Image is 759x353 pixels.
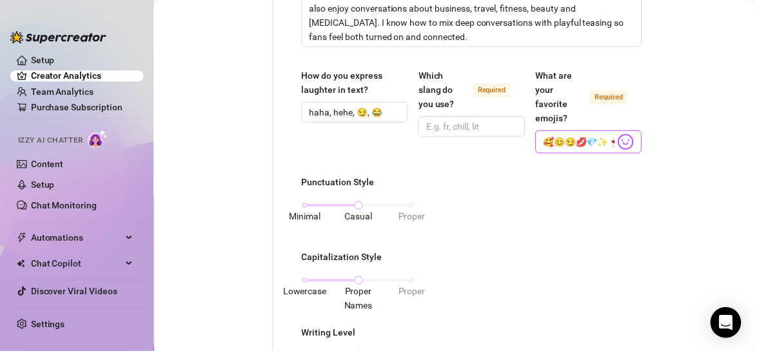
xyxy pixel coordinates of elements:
input: What are your favorite emojis? [547,134,619,151]
a: Purchase Subscription [31,103,123,113]
a: Team Analytics [31,87,94,97]
div: How do you express laughter in text? [304,69,402,97]
label: Which slang do you use? [421,69,528,112]
a: Discover Viral Videos [31,288,118,298]
span: Proper [401,288,428,298]
span: Casual [347,212,375,223]
label: Punctuation Style [304,176,386,190]
span: Proper [401,212,428,223]
span: Minimal [291,212,323,223]
div: Open Intercom Messenger [715,309,746,340]
span: Automations [31,229,123,250]
img: svg%3e [622,134,638,151]
div: Which slang do you use? [421,69,470,112]
span: Required [476,84,515,98]
label: How do you express laughter in text? [304,69,411,97]
a: Chat Monitoring [31,201,97,212]
div: Punctuation Style [304,176,377,190]
div: Capitalization Style [304,252,384,266]
a: Settings [31,321,65,331]
img: logo-BBDzfeDw.svg [10,31,107,44]
span: Proper Names [347,288,375,312]
span: Izzy AI Chatter [18,136,83,148]
span: Chat Copilot [31,255,123,276]
span: Required [593,91,632,105]
div: What are your favorite emojis? [539,69,588,126]
img: Chat Copilot [17,261,25,270]
a: Creator Analytics [31,66,134,86]
label: What are your favorite emojis? [539,69,646,126]
label: Writing Level [304,327,367,341]
div: Writing Level [304,327,358,341]
span: thunderbolt [17,234,27,245]
input: How do you express laughter in text? [311,106,400,120]
input: Which slang do you use? [429,120,518,134]
label: Capitalization Style [304,252,393,266]
a: Setup [31,55,55,66]
span: Lowercase [285,288,329,298]
a: Content [31,160,64,170]
a: Setup [31,181,55,191]
img: AI Chatter [88,130,108,149]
